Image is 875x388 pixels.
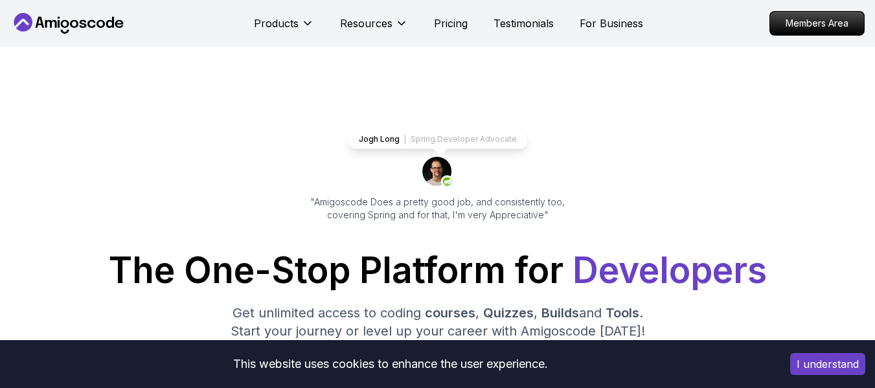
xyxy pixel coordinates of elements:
p: Resources [340,16,392,31]
img: josh long [422,157,453,188]
a: Members Area [769,11,865,36]
a: Testimonials [494,16,554,31]
button: Resources [340,16,408,41]
span: courses [425,305,475,321]
button: Accept cookies [790,353,865,375]
div: This website uses cookies to enhance the user experience. [10,350,771,378]
span: Tools [606,305,639,321]
p: Jogh Long [359,134,400,144]
p: Get unlimited access to coding , , and . Start your journey or level up your career with Amigosco... [220,304,655,340]
p: Spring Developer Advocate [411,134,517,144]
a: Pricing [434,16,468,31]
span: Quizzes [483,305,534,321]
p: "Amigoscode Does a pretty good job, and consistently too, covering Spring and for that, I'm very ... [293,196,583,222]
span: Developers [573,249,767,291]
button: Products [254,16,314,41]
p: Products [254,16,299,31]
span: Builds [541,305,579,321]
a: For Business [580,16,643,31]
p: Members Area [770,12,864,35]
h1: The One-Stop Platform for [10,253,865,288]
